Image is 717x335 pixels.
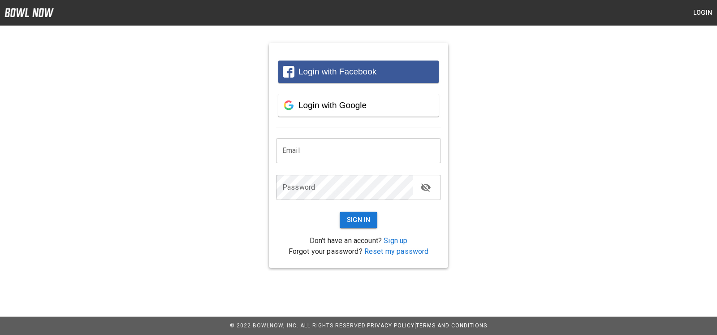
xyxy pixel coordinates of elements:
button: toggle password visibility [417,178,435,196]
span: Login with Facebook [298,67,376,76]
span: © 2022 BowlNow, Inc. All Rights Reserved. [230,322,367,329]
button: Login [688,4,717,21]
a: Sign up [384,236,407,245]
a: Privacy Policy [367,322,415,329]
button: Sign In [340,212,378,228]
button: Login with Google [278,94,439,117]
button: Login with Facebook [278,61,439,83]
img: logo [4,8,54,17]
a: Terms and Conditions [416,322,487,329]
p: Don't have an account? [276,235,441,246]
p: Forgot your password? [276,246,441,257]
span: Login with Google [298,100,367,110]
a: Reset my password [364,247,429,256]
